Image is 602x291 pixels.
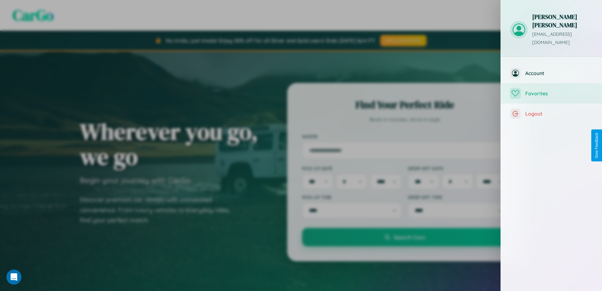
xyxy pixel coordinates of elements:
[501,104,602,124] button: Logout
[501,63,602,83] button: Account
[525,90,593,97] span: Favorites
[525,70,593,76] span: Account
[532,30,593,47] p: [EMAIL_ADDRESS][DOMAIN_NAME]
[594,133,599,158] div: Give Feedback
[501,83,602,104] button: Favorites
[532,13,593,29] h3: [PERSON_NAME] [PERSON_NAME]
[6,269,21,285] iframe: Intercom live chat
[525,111,593,117] span: Logout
